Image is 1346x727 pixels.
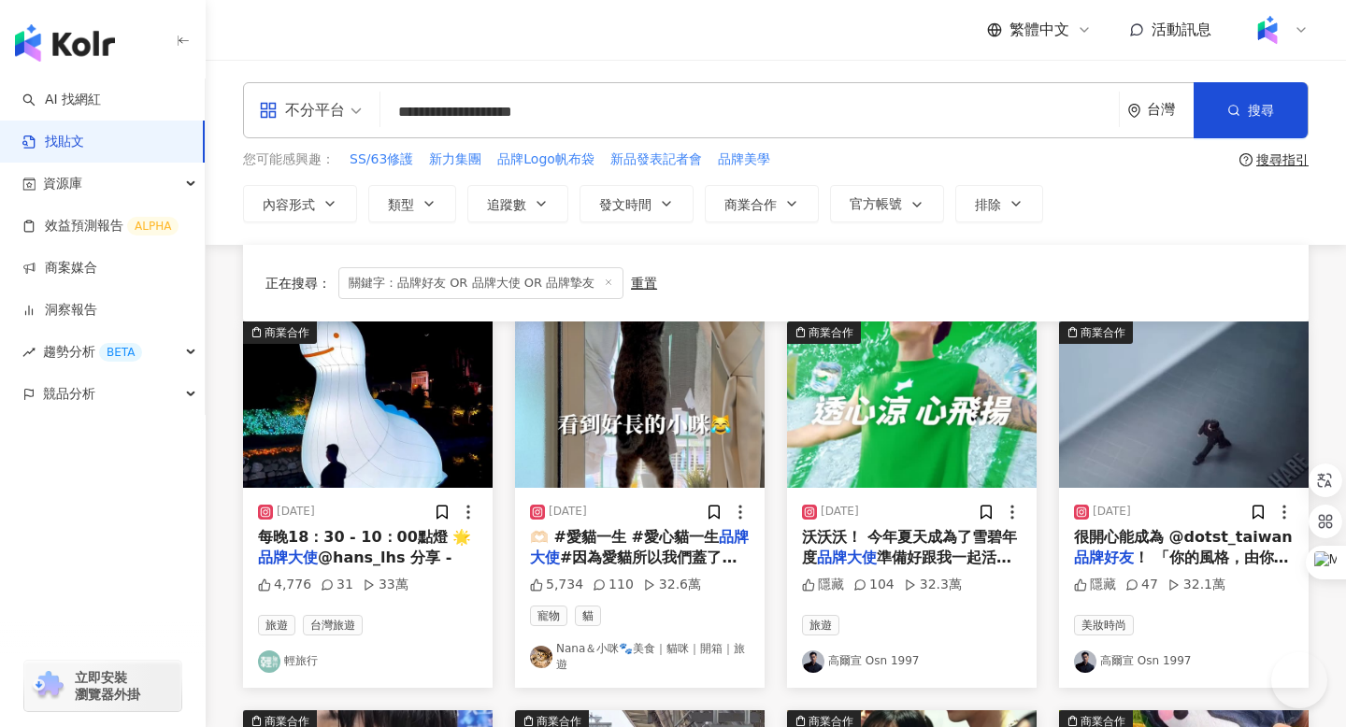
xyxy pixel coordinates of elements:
[530,606,567,626] span: 寵物
[717,150,771,170] button: 品牌美學
[243,321,493,488] img: post-image
[1125,576,1158,594] div: 47
[243,321,493,488] button: 商業合作
[802,650,1022,673] a: KOL Avatar高爾宣 Osn 1997
[258,650,478,673] a: KOL Avatar輕旅行
[850,196,902,211] span: 官方帳號
[599,197,652,212] span: 發文時間
[802,615,839,635] span: 旅遊
[1059,321,1309,488] button: 商業合作
[388,197,414,212] span: 類型
[575,606,601,626] span: 貓
[428,150,482,170] button: 新力集團
[718,150,770,169] span: 品牌美學
[609,150,703,170] button: 新品發表記者會
[243,150,335,169] span: 您可能感興趣：
[22,346,36,359] span: rise
[258,615,295,635] span: 旅遊
[1074,650,1096,673] img: KOL Avatar
[802,576,844,594] div: 隱藏
[643,576,701,594] div: 32.6萬
[1059,321,1309,488] img: post-image
[787,321,1037,488] button: 商業合作
[99,343,142,362] div: BETA
[610,150,702,169] span: 新品發表記者會
[258,650,280,673] img: KOL Avatar
[22,133,84,151] a: 找貼文
[259,95,345,125] div: 不分平台
[243,185,357,222] button: 內容形式
[975,197,1001,212] span: 排除
[705,185,819,222] button: 商業合作
[580,185,694,222] button: 發文時間
[631,276,657,291] div: 重置
[277,504,315,520] div: [DATE]
[904,576,962,594] div: 32.3萬
[22,301,97,320] a: 洞察報告
[1074,576,1116,594] div: 隱藏
[338,267,623,299] span: 關鍵字：品牌好友 OR 品牌大使 OR 品牌摯友
[467,185,568,222] button: 追蹤數
[853,576,895,594] div: 104
[22,217,179,235] a: 效益預測報告ALPHA
[802,528,1017,566] span: 沃沃沃！ 今年夏天成為了雪碧年度
[303,615,363,635] span: 台灣旅遊
[1093,504,1131,520] div: [DATE]
[30,671,66,701] img: chrome extension
[43,373,95,415] span: 競品分析
[802,549,1017,650] span: 準備好跟我一起活出你的爽 一起透心涼了嗎🧊🍋 @sprite_taiwan #Sprite #SpriteZero #雪碧 #雪碧無糖 #活出你的爽 #透心涼心飛揚
[263,197,315,212] span: 內容形式
[22,91,101,109] a: searchAI 找網紅
[530,641,750,673] a: KOL AvatarNana＆小咪🐾美食｜貓咪｜開箱｜旅遊
[1081,323,1125,342] div: 商業合作
[75,669,140,703] span: 立即安裝 瀏覽器外掛
[821,504,859,520] div: [DATE]
[549,504,587,520] div: [DATE]
[1248,103,1274,118] span: 搜尋
[830,185,944,222] button: 官方帳號
[24,661,181,711] a: chrome extension立即安裝 瀏覽器外掛
[22,259,97,278] a: 商案媒合
[265,323,309,342] div: 商業合作
[363,576,408,594] div: 33萬
[515,321,765,488] img: post-image
[496,150,595,170] button: 品牌Logo帆布袋
[15,24,115,62] img: logo
[349,150,414,170] button: SS/63修護
[43,163,82,205] span: 資源庫
[258,549,318,566] mark: 品牌大使
[318,549,451,566] span: @hans_lhs 分享 -
[787,321,1037,488] img: post-image
[429,150,481,169] span: 新力集團
[487,197,526,212] span: 追蹤數
[1074,549,1134,566] mark: 品牌好友
[265,276,331,291] span: 正在搜尋 ：
[1074,615,1134,635] span: 美妝時尚
[1074,528,1293,546] span: 很開心能成為 @dotst_taiwan
[1250,12,1285,48] img: Kolr%20app%20icon%20%281%29.png
[497,150,594,169] span: 品牌Logo帆布袋
[258,576,311,594] div: 4,776
[1256,152,1309,167] div: 搜尋指引
[809,323,853,342] div: 商業合作
[955,185,1043,222] button: 排除
[350,150,413,169] span: SS/63修護
[259,101,278,120] span: appstore
[1271,652,1327,708] iframe: Help Scout Beacon - Open
[530,528,719,546] span: ️🫶🏻 #愛貓一生 #愛心貓一生
[802,650,824,673] img: KOL Avatar
[1009,20,1069,40] span: 繁體中文
[1194,82,1308,138] button: 搜尋
[530,549,737,587] span: #因為愛貓所以我們蓋了一座工廠
[1074,549,1289,608] span: ！ 「你的風格，由你作主！」 一起來 #PlayFashion 吧🕺
[1239,153,1253,166] span: question-circle
[1152,21,1211,38] span: 活動訊息
[530,646,552,668] img: KOL Avatar
[1147,102,1194,118] div: 台灣
[258,528,471,546] span: 每晚18：30 - 10：00點燈 🌟
[530,576,583,594] div: 5,734
[724,197,777,212] span: 商業合作
[530,528,749,566] mark: 品牌大使
[817,549,877,566] mark: 品牌大使
[368,185,456,222] button: 類型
